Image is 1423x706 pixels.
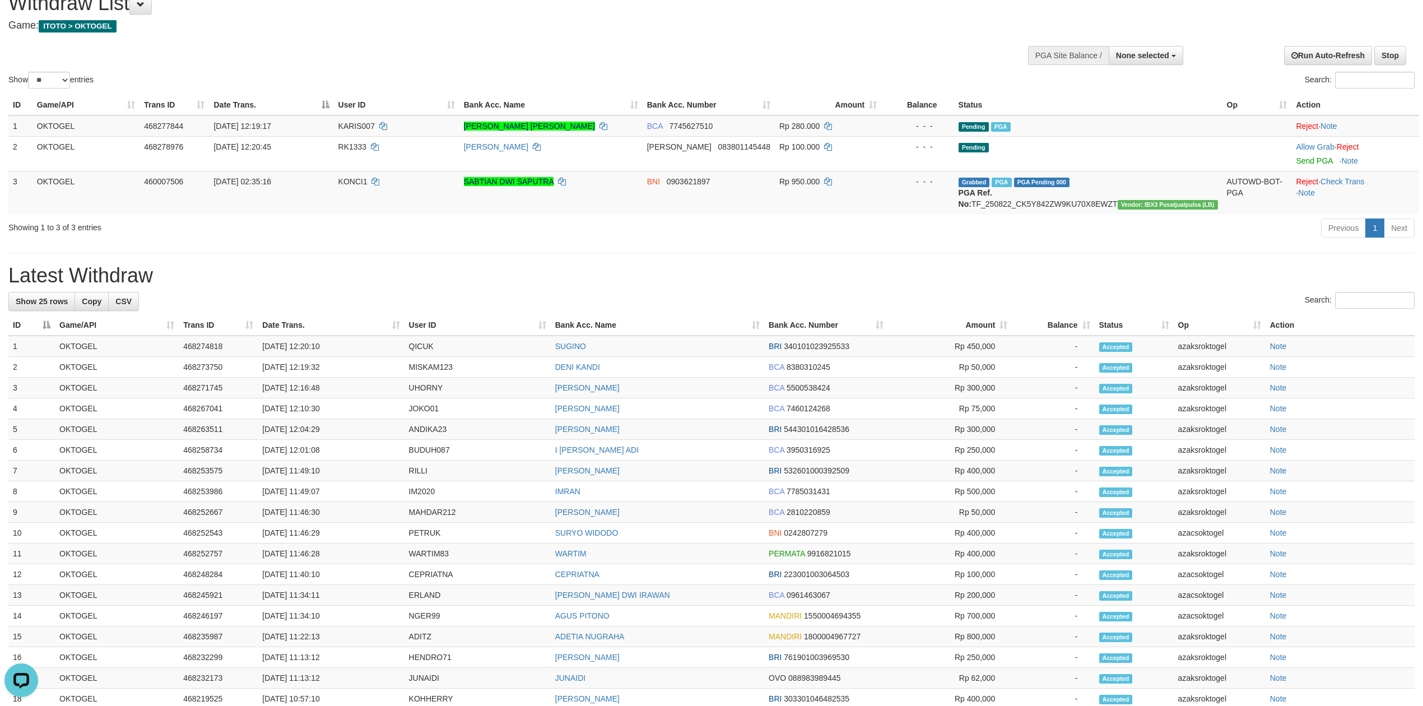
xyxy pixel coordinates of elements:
[555,674,585,682] a: JUNAIDI
[8,544,55,564] td: 11
[769,342,782,351] span: BRI
[1270,342,1287,351] a: Note
[1012,315,1094,336] th: Balance: activate to sort column ascending
[784,570,849,579] span: Copy 223001003064503 to clipboard
[1305,292,1415,309] label: Search:
[55,419,179,440] td: OKTOGEL
[1012,502,1094,523] td: -
[144,142,183,151] span: 468278976
[32,115,139,137] td: OKTOGEL
[404,336,551,357] td: QICUK
[787,404,830,413] span: Copy 7460124268 to clipboard
[258,606,404,626] td: [DATE] 11:34:10
[8,171,32,214] td: 3
[1099,342,1133,352] span: Accepted
[1270,508,1287,517] a: Note
[8,292,75,311] a: Show 25 rows
[769,611,802,620] span: MANDIRI
[8,419,55,440] td: 5
[784,528,827,537] span: Copy 0242807279 to clipboard
[179,336,258,357] td: 468274818
[555,528,619,537] a: SURYO WIDODO
[8,217,584,233] div: Showing 1 to 3 of 3 entries
[1270,383,1287,392] a: Note
[1012,398,1094,419] td: -
[144,177,183,186] span: 460007506
[787,383,830,392] span: Copy 5500538424 to clipboard
[1012,606,1094,626] td: -
[1291,171,1419,214] td: · ·
[179,378,258,398] td: 468271745
[258,502,404,523] td: [DATE] 11:46:30
[1012,419,1094,440] td: -
[258,585,404,606] td: [DATE] 11:34:11
[784,342,849,351] span: Copy 340101023925533 to clipboard
[555,466,620,475] a: [PERSON_NAME]
[404,481,551,502] td: IM2020
[179,481,258,502] td: 468253986
[55,502,179,523] td: OKTOGEL
[8,481,55,502] td: 8
[82,297,101,306] span: Copy
[1174,544,1266,564] td: azaksroktogel
[886,120,949,132] div: - - -
[179,440,258,461] td: 468258734
[1174,315,1266,336] th: Op: activate to sort column ascending
[464,177,554,186] a: SABTIAN DWI SAPUTRA
[8,315,55,336] th: ID: activate to sort column descending
[404,523,551,544] td: PETRUK
[404,544,551,564] td: WARTIM83
[1291,95,1419,115] th: Action
[888,585,1012,606] td: Rp 200,000
[338,142,367,151] span: RK1333
[1320,177,1365,186] a: Check Trans
[1270,570,1287,579] a: Note
[1270,425,1287,434] a: Note
[787,445,830,454] span: Copy 3950316925 to clipboard
[39,20,117,32] span: ITOTO > OKTOGEL
[32,136,139,171] td: OKTOGEL
[338,122,375,131] span: KARIS007
[8,398,55,419] td: 4
[404,585,551,606] td: ERLAND
[784,425,849,434] span: Copy 544301016428536 to clipboard
[667,177,710,186] span: Copy 0903621897 to clipboard
[1174,523,1266,544] td: azacsoktogel
[1270,445,1287,454] a: Note
[179,461,258,481] td: 468253575
[787,508,830,517] span: Copy 2810220859 to clipboard
[8,585,55,606] td: 13
[886,176,949,187] div: - - -
[8,264,1415,287] h1: Latest Withdraw
[1270,487,1287,496] a: Note
[179,606,258,626] td: 468246197
[1014,178,1070,187] span: PGA Pending
[55,564,179,585] td: OKTOGEL
[258,544,404,564] td: [DATE] 11:46:28
[1099,405,1133,414] span: Accepted
[1270,591,1287,600] a: Note
[1270,466,1287,475] a: Note
[959,122,989,132] span: Pending
[1374,46,1406,65] a: Stop
[179,502,258,523] td: 468252667
[769,487,784,496] span: BCA
[1321,219,1366,238] a: Previous
[8,95,32,115] th: ID
[959,178,990,187] span: Grabbed
[769,549,805,558] span: PERMATA
[787,591,830,600] span: Copy 0961463067 to clipboard
[888,419,1012,440] td: Rp 300,000
[55,544,179,564] td: OKTOGEL
[32,171,139,214] td: OKTOGEL
[8,336,55,357] td: 1
[1099,384,1133,393] span: Accepted
[16,297,68,306] span: Show 25 rows
[1099,363,1133,373] span: Accepted
[55,357,179,378] td: OKTOGEL
[1174,481,1266,502] td: azaksroktogel
[769,383,784,392] span: BCA
[1012,585,1094,606] td: -
[769,570,782,579] span: BRI
[8,626,55,647] td: 15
